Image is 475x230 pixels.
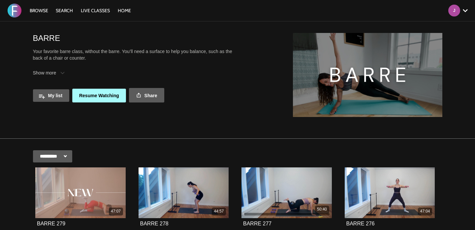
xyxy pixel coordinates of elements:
[26,8,51,14] a: Browse
[243,221,271,226] a: BARRE 277
[33,89,70,102] button: My list
[315,206,329,213] div: 50:40
[78,8,113,14] a: LIVE CLASSES
[37,221,65,226] a: BARRE 279
[35,167,126,218] a: BARRE 279 47:07
[33,48,235,62] p: Your favorite barre class, without the barre. You’ll need a surface to help you balance, such as ...
[418,208,432,215] div: 47:04
[345,167,435,218] a: BARRE 276 47:04
[346,221,375,226] a: BARRE 276
[52,8,76,14] a: Search
[33,70,56,76] span: Show more
[140,221,169,226] a: BARRE 278
[109,208,123,215] div: 47:07
[241,167,332,218] a: BARRE 277 50:40
[212,208,226,215] div: 44:57
[114,8,134,14] a: HOME
[139,167,229,218] a: BARRE 278 44:57
[293,33,442,117] img: BARRE
[129,88,164,102] a: Share
[26,7,135,14] nav: Primary
[72,89,126,102] a: Resume Watching
[33,33,60,43] h1: BARRE
[8,4,21,17] img: FORMATION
